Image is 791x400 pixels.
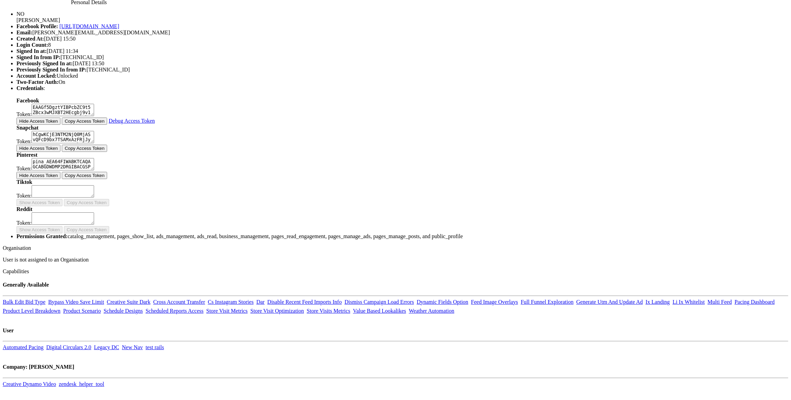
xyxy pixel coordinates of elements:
[16,48,47,54] b: Signed In at:
[16,54,60,60] b: Signed In from IP:
[16,11,788,23] li: [PERSON_NAME]
[576,299,643,305] a: Generate Utm And Update Ad
[153,299,205,305] a: Cross Account Transfer
[250,308,304,314] a: Store Visit Optimization
[62,172,107,179] button: Copy Access Token
[48,299,104,305] a: Bypass Video Save Limit
[521,299,574,305] a: Full Funnel Exploration
[3,257,788,263] p: User is not assigned to an Organisation
[16,36,788,42] li: [DATE] 15:50
[16,85,44,91] b: Credentials
[16,67,87,73] b: Previously Signed In from IP:
[62,145,107,152] button: Copy Access Token
[32,104,94,116] textarea: EAAGf5DgztYIBPcbZC9t5ZBcx3wMJXBT2HEcgbj9v1BZAVCWagZC0vq8ZBUSLk89RpQ9E9XH4t3NuJHwZC8xc1Og9V8Ssuda2...
[353,308,406,314] a: Value Based Lookalikes
[16,30,788,36] li: [PERSON_NAME][EMAIL_ADDRESS][DOMAIN_NAME]
[3,245,788,251] div: Organisation
[59,23,119,29] a: [URL][DOMAIN_NAME]
[107,299,150,305] a: Creative Suite Dark
[645,299,670,305] a: Ix Landing
[307,308,350,314] a: Store Visits Metrics
[16,98,39,103] b: Facebook
[122,344,143,350] a: New Nav
[64,226,109,233] button: Copy Access Token
[16,30,32,35] b: Email:
[16,172,60,179] button: Hide Access Token
[32,131,94,143] textarea: hCgwKCjE3NTM2NjQ0MjASvQFcD9bx7TSAMxAzFRjJyVTDXcGAGXMCxU876hBPrpZqNmG7K3KVIZiRwTb1wh1iW3cqzoPgtxLI...
[673,299,705,305] a: Li Ix Whitelist
[256,299,265,305] a: Dar
[3,344,44,350] a: Automated Pacing
[16,42,48,48] b: Login Count:
[63,308,101,314] a: Product Scenario
[16,199,62,206] button: Show Access Token
[16,104,788,118] div: Token:
[16,226,62,233] button: Show Access Token
[16,60,73,66] b: Previously Signed In at:
[16,233,788,240] li: catalog_management, pages_show_list, ads_management, ads_read, business_management, pages_read_en...
[94,344,119,350] a: Legacy DC
[208,299,253,305] a: Cs Instagram Stories
[16,85,788,233] li: :
[344,299,414,305] a: Dismiss Campaign Load Errors
[104,308,143,314] a: Schedule Designs
[16,145,60,152] button: Hide Access Token
[16,79,59,85] b: Two-Factor Auth:
[16,42,788,48] li: 8
[16,131,788,145] div: Token:
[62,118,107,125] button: Copy Access Token
[16,158,788,172] div: Token:
[16,67,788,73] li: [TECHNICAL_ID]
[16,185,788,199] div: Token:
[3,282,788,288] h4: Generally Available
[16,179,32,185] b: Tiktok
[16,60,788,67] li: [DATE] 13:50
[16,23,58,29] b: Facebook Profile:
[3,299,45,305] a: Bulk Edit Bid Type
[64,199,109,206] button: Copy Access Token
[146,344,164,350] a: test rails
[206,308,248,314] a: Store Visit Metrics
[708,299,732,305] a: Multi Feed
[108,118,155,124] a: Debug Access Token
[32,158,94,170] textarea: pina_AEA64FIWABKTCAQAGCABGDWDMP2DRGIBACGSP7DXIRRL4LMCZQ4XQSDIHJYQSFLXLS4A6N2LKLZBPACRXAAG26WEI62I...
[3,268,788,275] div: Capabilities
[59,381,104,387] a: zendesk_helper_tool
[16,212,788,226] div: Token:
[16,73,788,79] li: Unlocked
[16,125,38,131] b: Snapchat
[16,152,37,158] b: Pinterest
[16,36,44,42] b: Created At:
[16,79,788,85] li: On
[417,299,468,305] a: Dynamic Fields Option
[16,48,788,54] li: [DATE] 11:34
[146,308,204,314] a: Scheduled Reports Access
[734,299,775,305] a: Pacing Dashboard
[267,299,342,305] a: Disable Recent Feed Imports Info
[3,364,788,370] h4: Company: [PERSON_NAME]
[46,344,91,350] a: Digital Circulars 2.0
[16,73,57,79] b: Account Locked:
[3,308,60,314] a: Product Level Breakdown
[3,327,788,334] h4: User
[16,54,788,60] li: [TECHNICAL_ID]
[16,233,68,239] b: Permissions Granted:
[3,381,56,387] a: Creative Dynamo Video
[471,299,518,305] a: Feed Image Overlays
[409,308,454,314] a: Weather Automation
[16,11,788,17] div: NO
[16,206,32,212] b: Reddit
[16,118,60,125] button: Hide Access Token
